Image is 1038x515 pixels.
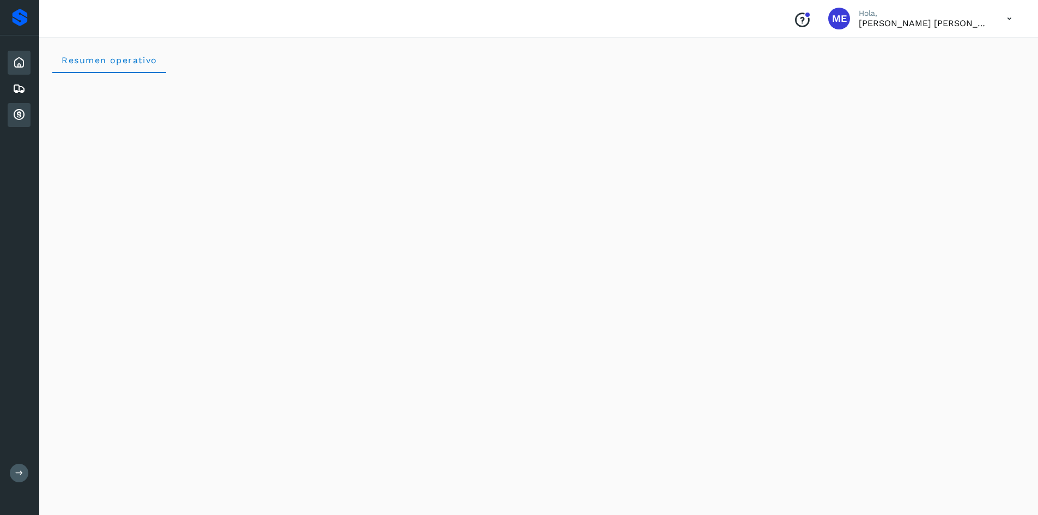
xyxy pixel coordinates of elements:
[859,9,990,18] p: Hola,
[8,103,31,127] div: Cuentas por cobrar
[61,55,157,65] span: Resumen operativo
[8,51,31,75] div: Inicio
[8,77,31,101] div: Embarques
[859,18,990,28] p: MARIA EUGENIA PALACIOS GARCIA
